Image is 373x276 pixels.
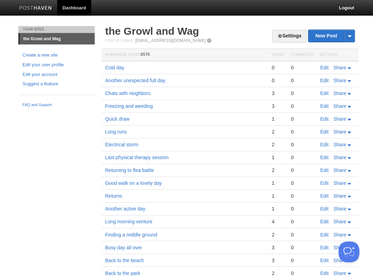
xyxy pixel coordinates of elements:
[105,270,140,276] a: Back to the park
[271,90,284,96] div: 3
[291,77,313,84] div: 0
[291,129,313,135] div: 0
[271,77,284,84] div: 0
[333,232,346,237] span: Share
[291,141,313,148] div: 0
[291,257,313,263] div: 0
[23,61,90,69] a: Edit your user profile
[105,90,150,96] a: Chats with neighbors
[291,244,313,250] div: 0
[333,78,346,83] span: Share
[291,193,313,199] div: 0
[102,49,268,61] th: Homepage Views
[333,193,346,199] span: Share
[271,116,284,122] div: 1
[105,116,129,122] a: Quick draw
[271,167,284,173] div: 2
[105,78,165,83] a: Another unexpected full day
[23,71,90,78] a: Edit your account
[320,206,328,212] a: Edit
[320,142,328,147] a: Edit
[333,103,346,109] span: Share
[271,64,284,71] div: 0
[291,218,313,225] div: 0
[320,244,328,250] a: Edit
[333,180,346,186] span: Share
[23,102,90,108] a: FAQ and Support
[105,206,145,212] a: Another active day
[105,65,124,70] a: Cold day
[105,103,153,109] a: Freezing and weeding
[291,206,313,212] div: 0
[140,52,150,57] span: 8576
[287,49,316,61] th: Comments
[105,180,162,186] a: Good walk on a lovely day
[333,142,346,147] span: Share
[333,65,346,70] span: Share
[308,30,354,42] a: New Post
[333,167,346,173] span: Share
[271,180,284,186] div: 1
[333,129,346,135] span: Share
[271,141,284,148] div: 2
[268,49,287,61] th: Views
[105,193,122,199] a: Returns
[271,270,284,276] div: 2
[316,49,358,61] th: Actions
[105,155,168,160] a: Last physical therapy session
[105,244,142,250] a: Busy day all over
[291,103,313,109] div: 0
[320,167,328,173] a: Edit
[320,270,328,276] a: Edit
[23,80,90,88] a: Suggest a feature
[333,257,346,263] span: Share
[271,244,284,250] div: 3
[271,103,284,109] div: 3
[105,232,157,237] a: Finding a middle ground
[271,206,284,212] div: 1
[271,231,284,238] div: 2
[320,257,328,263] a: Edit
[333,244,346,250] span: Share
[333,219,346,224] span: Share
[105,38,134,43] span: Post by Email
[105,219,152,224] a: Long morning venture
[20,33,95,44] a: the Growl and Wag
[320,103,328,109] a: Edit
[135,38,206,43] a: [EMAIL_ADDRESS][DOMAIN_NAME]
[338,241,359,262] iframe: Help Scout Beacon - Open
[271,193,284,199] div: 1
[320,78,328,83] a: Edit
[320,219,328,224] a: Edit
[333,270,346,276] span: Share
[291,116,313,122] div: 0
[19,6,52,11] img: Posthaven-bar
[291,180,313,186] div: 0
[320,180,328,186] a: Edit
[320,116,328,122] a: Edit
[320,65,328,70] a: Edit
[105,257,144,263] a: Back to the beach
[291,167,313,173] div: 0
[320,232,328,237] a: Edit
[320,193,328,199] a: Edit
[105,129,127,135] a: Long runs
[23,52,90,59] a: Create a new site
[271,129,284,135] div: 2
[291,231,313,238] div: 0
[18,26,95,33] li: Your Sites
[333,206,346,212] span: Share
[105,142,138,147] a: Electrical storm
[291,90,313,96] div: 0
[333,90,346,96] span: Share
[105,167,154,173] a: Returning to flea battle
[320,90,328,96] a: Edit
[291,270,313,276] div: 0
[105,25,199,37] a: the Growl and Wag
[333,155,346,160] span: Share
[291,64,313,71] div: 0
[271,257,284,263] div: 3
[272,30,306,43] a: Settings
[320,129,328,135] a: Edit
[271,218,284,225] div: 4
